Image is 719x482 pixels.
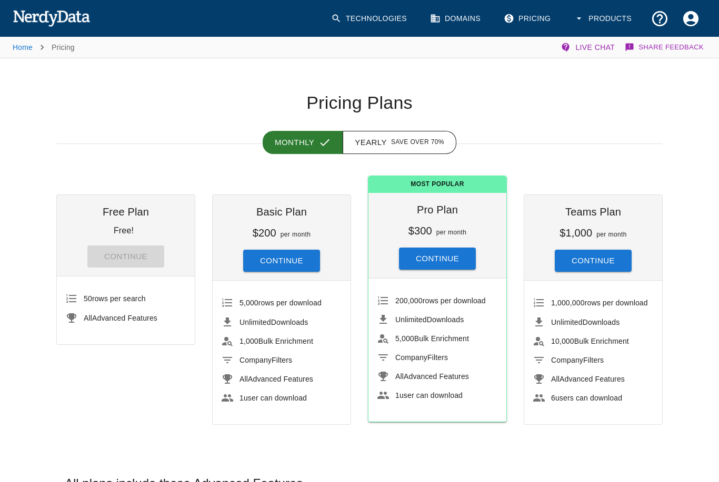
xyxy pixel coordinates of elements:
[395,296,423,305] span: 200,000
[551,356,604,364] span: Filters
[84,294,146,303] span: rows per search
[377,201,498,218] h6: Pro Plan
[395,372,469,381] span: Advanced Features
[239,356,292,364] span: Filters
[281,231,311,238] span: per month
[253,227,276,239] h6: $200
[343,131,456,154] button: Yearly Save over 70%
[551,299,648,307] span: rows per download
[239,394,307,402] span: user can download
[65,203,186,220] h6: Free Plan
[551,337,574,345] span: 10,000
[114,226,134,235] p: Free!
[395,315,427,324] span: Unlimited
[391,137,444,148] span: Save over 70%
[436,229,467,236] span: per month
[399,248,476,270] button: Continue
[395,372,404,381] span: All
[395,391,400,399] span: 1
[239,318,271,326] span: Unlimited
[239,337,313,345] span: Bulk Enrichment
[424,3,489,34] a: Domains
[395,296,486,305] span: rows per download
[243,250,320,272] button: Continue
[644,3,675,34] button: Support and Documentation
[13,43,33,52] a: Home
[84,314,157,322] span: Advanced Features
[675,3,706,34] button: Account Settings
[263,131,343,154] button: Monthly
[497,3,559,34] a: Pricing
[395,334,414,343] span: 5,000
[551,394,622,402] span: users can download
[567,3,640,34] button: Products
[239,337,258,345] span: 1,000
[13,37,75,58] nav: breadcrumb
[408,225,432,237] h6: $300
[558,37,619,58] button: Live Chat
[221,203,342,220] h6: Basic Plan
[395,391,463,399] span: user can download
[551,356,583,364] span: Company
[395,353,448,362] span: Filters
[84,294,92,303] span: 50
[239,375,313,383] span: Advanced Features
[239,356,272,364] span: Company
[239,318,308,326] span: Downloads
[52,42,75,53] p: Pricing
[84,314,92,322] span: All
[551,375,560,383] span: All
[555,250,632,272] button: Continue
[239,394,244,402] span: 1
[325,3,415,34] a: Technologies
[395,334,469,343] span: Bulk Enrichment
[395,315,464,324] span: Downloads
[551,394,555,402] span: 6
[56,92,663,114] h1: Pricing Plans
[239,299,322,307] span: rows per download
[368,176,506,193] span: Most Popular
[551,318,583,326] span: Unlimited
[551,337,629,345] span: Bulk Enrichment
[239,375,248,383] span: All
[395,353,427,362] span: Company
[623,37,706,58] button: Share Feedback
[551,375,625,383] span: Advanced Features
[551,318,620,326] span: Downloads
[560,227,592,239] h6: $1,000
[596,231,627,238] span: per month
[13,7,90,28] img: NerdyData.com
[533,203,654,220] h6: Teams Plan
[239,299,258,307] span: 5,000
[551,299,585,307] span: 1,000,000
